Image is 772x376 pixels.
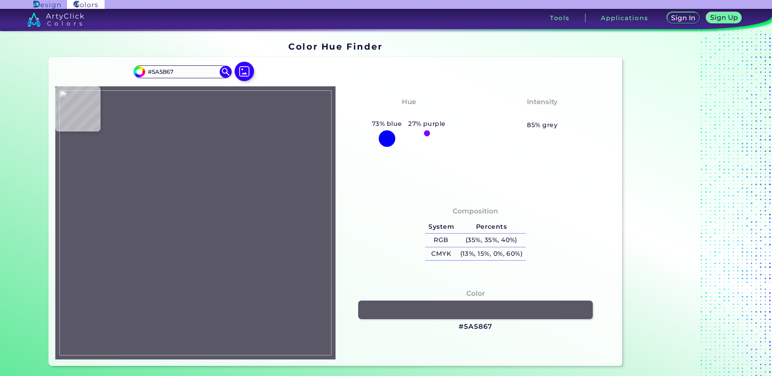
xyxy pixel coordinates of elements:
img: icon picture [235,62,254,81]
h5: System [425,220,457,234]
img: logo_artyclick_colors_white.svg [27,12,84,27]
h5: Percents [457,220,526,234]
h5: 27% purple [405,119,449,129]
a: Sign In [668,13,699,23]
h5: (13%, 15%, 0%, 60%) [457,247,526,261]
h5: Sign In [672,15,694,21]
h5: (35%, 35%, 40%) [457,234,526,247]
a: Sign Up [707,13,741,23]
h3: #5A5867 [459,322,492,332]
h5: Sign Up [711,15,737,21]
input: type color.. [145,67,220,77]
h5: RGB [425,234,457,247]
h3: Tools [550,15,570,21]
img: 1b54fdf6-6000-45f8-bba3-2fbc57b48882 [59,90,331,355]
h3: Purply Blue [383,109,434,119]
h3: Pale [531,109,554,119]
h5: 73% blue [369,119,405,129]
h1: Color Hue Finder [288,40,382,52]
h3: Applications [601,15,648,21]
h4: Color [466,288,485,299]
h5: CMYK [425,247,457,261]
img: icon search [220,66,232,78]
h4: Intensity [527,96,558,108]
img: ArtyClick Design logo [34,1,61,8]
h5: 85% grey [527,120,558,130]
h4: Composition [453,205,498,217]
h4: Hue [402,96,416,108]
